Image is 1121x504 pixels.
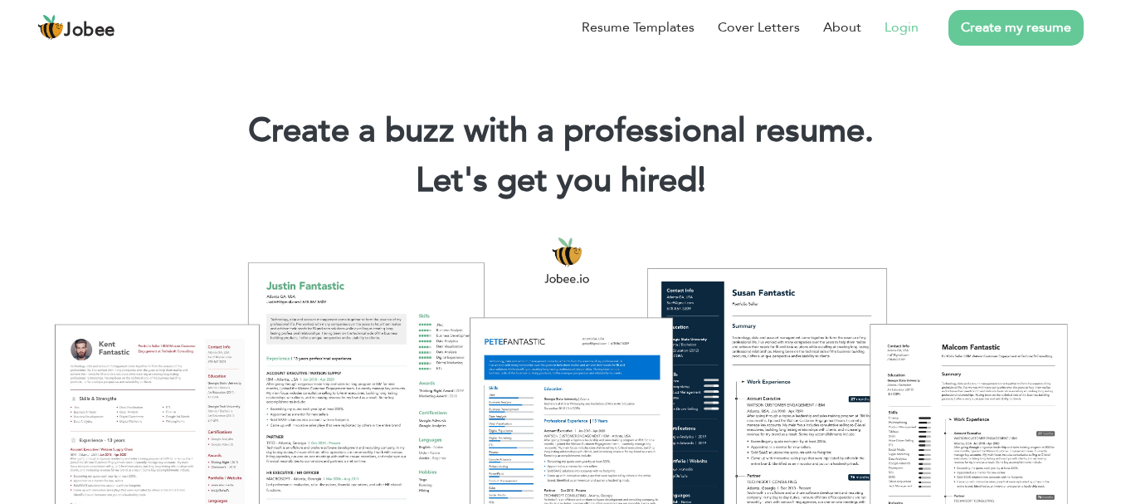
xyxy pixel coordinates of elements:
[25,159,1096,203] h2: Let's
[718,17,800,37] a: Cover Letters
[64,22,115,40] span: Jobee
[948,10,1084,46] a: Create my resume
[582,17,695,37] a: Resume Templates
[37,14,115,41] a: Jobee
[823,17,861,37] a: About
[698,158,705,203] span: |
[497,158,706,203] span: get you hired!
[885,17,919,37] a: Login
[37,14,64,41] img: jobee.io
[25,110,1096,153] h1: Create a buzz with a professional resume.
